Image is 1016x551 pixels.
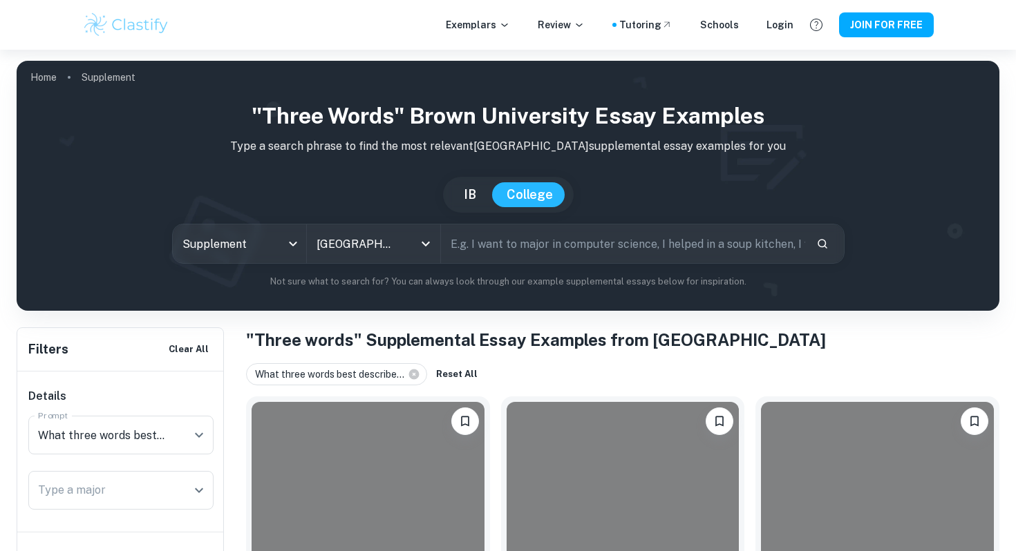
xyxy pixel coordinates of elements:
button: Open [416,234,435,253]
p: Type a search phrase to find the most relevant [GEOGRAPHIC_DATA] supplemental essay examples for you [28,138,988,155]
h6: Details [28,388,214,405]
button: Help and Feedback [805,13,828,37]
img: Clastify logo [82,11,170,39]
button: Open [189,425,209,445]
button: Clear All [165,339,212,360]
button: Open [189,481,209,500]
a: Schools [700,17,739,32]
label: Prompt [38,409,68,421]
span: What three words best describe... [255,367,411,382]
h1: "Three words" Brown University Essay Examples [28,99,988,133]
img: profile cover [17,61,999,311]
input: E.g. I want to major in computer science, I helped in a soup kitchen, I want to join the debate t... [441,224,805,263]
button: College [493,182,567,207]
button: Please log in to bookmark exemplars [961,407,988,435]
button: JOIN FOR FREE [839,12,934,37]
p: Exemplars [446,17,510,32]
p: Supplement [82,70,135,85]
a: Login [766,17,793,32]
button: Search [811,232,834,255]
p: Not sure what to search for? You can always look through our example supplemental essays below fo... [28,275,988,289]
button: Please log in to bookmark exemplars [706,407,733,435]
p: Review [538,17,585,32]
button: IB [450,182,490,207]
a: Home [30,68,57,87]
h1: "Three words" Supplemental Essay Examples from [GEOGRAPHIC_DATA] [246,327,999,352]
h6: Filters [28,340,68,359]
a: Tutoring [619,17,672,32]
div: What three words best describe... [246,363,427,385]
button: Reset All [433,364,481,385]
div: Supplement [173,224,306,263]
button: Please log in to bookmark exemplars [451,407,479,435]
